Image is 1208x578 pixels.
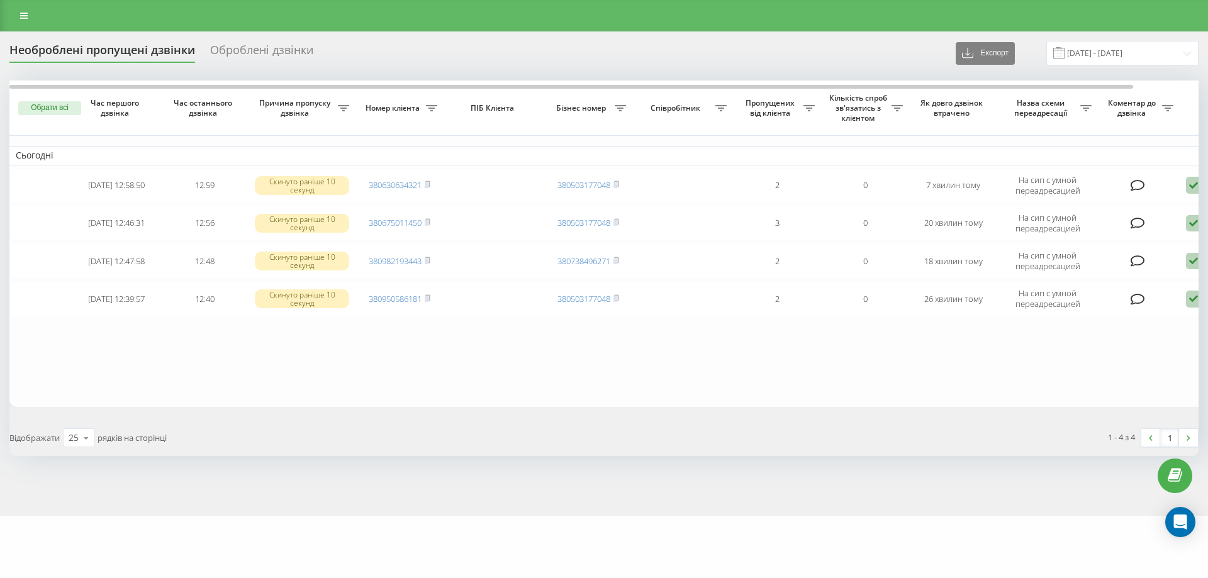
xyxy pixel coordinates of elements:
a: 380982193443 [369,255,422,267]
td: 20 хвилин тому [909,206,997,241]
td: 0 [821,243,909,279]
div: 25 [69,431,79,444]
td: 2 [733,281,821,316]
span: Номер клієнта [362,103,426,113]
div: Скинуто раніше 10 секунд [255,176,349,195]
td: [DATE] 12:39:57 [72,281,160,316]
span: Кількість спроб зв'язатись з клієнтом [827,93,892,123]
span: Час останнього дзвінка [171,98,238,118]
td: На сип с умной переадресацией [997,168,1098,203]
span: Співробітник [639,103,715,113]
div: Оброблені дзвінки [210,43,313,63]
div: Необроблені пропущені дзвінки [9,43,195,63]
td: 2 [733,168,821,203]
span: Як довго дзвінок втрачено [919,98,987,118]
a: 380950586181 [369,293,422,304]
td: 0 [821,206,909,241]
td: [DATE] 12:46:31 [72,206,160,241]
td: На сип с умной переадресацией [997,243,1098,279]
td: 12:40 [160,281,249,316]
div: 1 - 4 з 4 [1108,431,1135,443]
td: 3 [733,206,821,241]
a: 1 [1160,429,1179,447]
a: 380503177048 [557,217,610,228]
td: [DATE] 12:58:50 [72,168,160,203]
td: На сип с умной переадресацией [997,206,1098,241]
td: 18 хвилин тому [909,243,997,279]
span: Назва схеми переадресації [1004,98,1080,118]
a: 380630634321 [369,179,422,191]
button: Обрати всі [18,101,81,115]
div: Скинуто раніше 10 секунд [255,214,349,233]
span: Час першого дзвінка [82,98,150,118]
a: 380738496271 [557,255,610,267]
a: 380503177048 [557,293,610,304]
td: 12:48 [160,243,249,279]
span: Бізнес номер [551,103,615,113]
span: Пропущених від клієнта [739,98,803,118]
span: Відображати [9,432,60,443]
td: 2 [733,243,821,279]
td: 7 хвилин тому [909,168,997,203]
td: 26 хвилин тому [909,281,997,316]
td: 12:56 [160,206,249,241]
div: Open Intercom Messenger [1165,507,1195,537]
span: рядків на сторінці [98,432,167,443]
td: 12:59 [160,168,249,203]
a: 380503177048 [557,179,610,191]
td: 0 [821,168,909,203]
td: 0 [821,281,909,316]
a: 380675011450 [369,217,422,228]
span: ПІБ Клієнта [454,103,534,113]
div: Скинуто раніше 10 секунд [255,252,349,270]
span: Причина пропуску дзвінка [255,98,338,118]
button: Експорт [956,42,1015,65]
td: На сип с умной переадресацией [997,281,1098,316]
span: Коментар до дзвінка [1104,98,1162,118]
div: Скинуто раніше 10 секунд [255,289,349,308]
td: [DATE] 12:47:58 [72,243,160,279]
